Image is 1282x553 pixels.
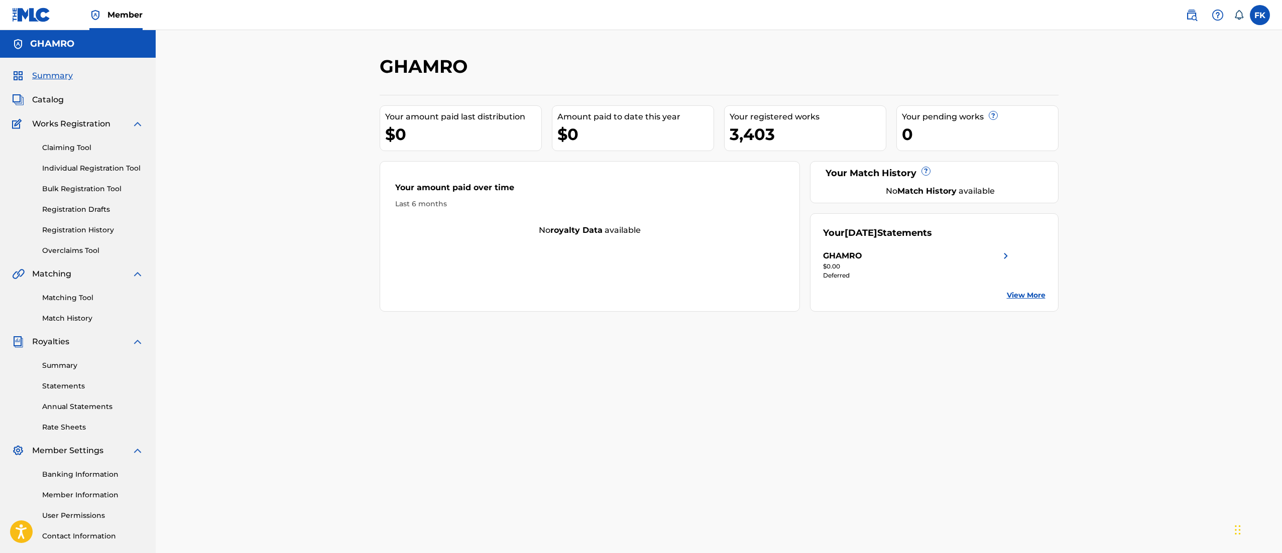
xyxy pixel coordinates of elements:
[42,401,144,412] a: Annual Statements
[12,445,24,457] img: Member Settings
[30,38,74,50] h5: GHAMRO
[922,167,930,175] span: ?
[42,293,144,303] a: Matching Tool
[42,531,144,541] a: Contact Information
[395,182,785,199] div: Your amount paid over time
[1212,9,1224,21] img: help
[557,111,714,123] div: Amount paid to date this year
[1182,5,1202,25] a: Public Search
[1250,5,1270,25] div: User Menu
[1000,250,1012,262] img: right chevron icon
[823,250,862,262] div: GHAMRO
[32,118,110,130] span: Works Registration
[380,224,800,236] div: No available
[12,38,24,50] img: Accounts
[42,360,144,371] a: Summary
[1208,5,1228,25] div: Help
[42,204,144,215] a: Registration Drafts
[42,469,144,480] a: Banking Information
[823,226,932,240] div: Your Statements
[1254,377,1282,458] iframe: Resource Center
[42,143,144,153] a: Claiming Tool
[32,336,69,348] span: Royalties
[836,185,1045,197] div: No available
[823,271,1012,280] div: Deferred
[1007,290,1045,301] a: View More
[550,225,603,235] strong: royalty data
[395,199,785,209] div: Last 6 months
[1232,505,1282,553] iframe: Chat Widget
[823,167,1045,180] div: Your Match History
[42,422,144,433] a: Rate Sheets
[730,111,886,123] div: Your registered works
[1235,515,1241,545] div: Drag
[42,184,144,194] a: Bulk Registration Tool
[12,94,24,106] img: Catalog
[989,111,997,119] span: ?
[557,123,714,146] div: $0
[32,445,103,457] span: Member Settings
[845,227,877,238] span: [DATE]
[32,70,73,82] span: Summary
[132,118,144,130] img: expand
[42,490,144,500] a: Member Information
[42,381,144,391] a: Statements
[1234,10,1244,20] div: Notifications
[385,111,541,123] div: Your amount paid last distribution
[12,336,24,348] img: Royalties
[385,123,541,146] div: $0
[42,225,144,235] a: Registration History
[12,94,64,106] a: CatalogCatalog
[902,123,1058,146] div: 0
[12,70,73,82] a: SummarySummary
[132,445,144,457] img: expand
[823,262,1012,271] div: $0.00
[380,55,473,78] h2: GHAMRO
[823,250,1012,280] a: GHAMROright chevron icon$0.00Deferred
[42,313,144,324] a: Match History
[42,510,144,521] a: User Permissions
[32,268,71,280] span: Matching
[32,94,64,106] span: Catalog
[42,245,144,256] a: Overclaims Tool
[730,123,886,146] div: 3,403
[89,9,101,21] img: Top Rightsholder
[897,186,957,196] strong: Match History
[12,8,51,22] img: MLC Logo
[12,70,24,82] img: Summary
[107,9,143,21] span: Member
[12,118,25,130] img: Works Registration
[1186,9,1198,21] img: search
[12,268,25,280] img: Matching
[132,336,144,348] img: expand
[42,163,144,174] a: Individual Registration Tool
[132,268,144,280] img: expand
[902,111,1058,123] div: Your pending works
